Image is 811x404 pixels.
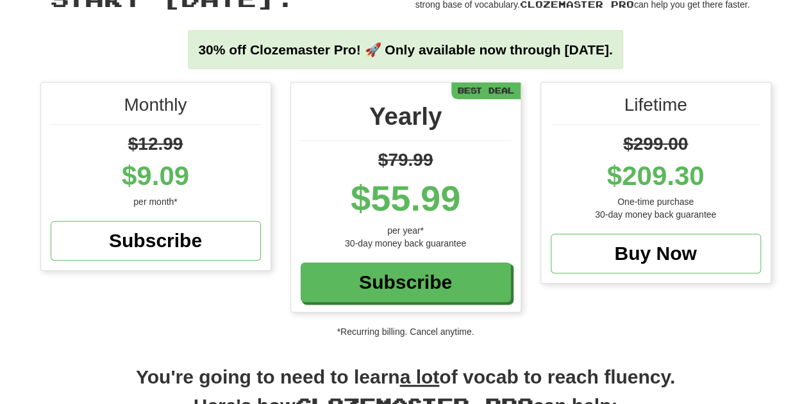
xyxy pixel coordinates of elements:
div: Yearly [301,99,511,141]
div: Lifetime [551,92,761,125]
a: Subscribe [301,263,511,302]
strong: 30% off Clozemaster Pro! 🚀 Only available now through [DATE]. [198,42,612,57]
div: Monthly [51,92,261,125]
div: One-time purchase [551,195,761,208]
a: Buy Now [551,234,761,273]
span: $79.99 [378,150,433,170]
div: $9.09 [51,157,261,195]
div: $55.99 [301,173,511,224]
div: per month* [51,195,261,208]
div: 30-day money back guarantee [301,237,511,250]
div: 30-day money back guarantee [551,208,761,221]
a: Subscribe [51,221,261,261]
div: Best Deal [451,83,521,99]
div: per year* [301,224,511,237]
u: a lot [400,366,440,387]
span: $299.00 [623,134,688,154]
div: $209.30 [551,157,761,195]
span: $12.99 [128,134,183,154]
